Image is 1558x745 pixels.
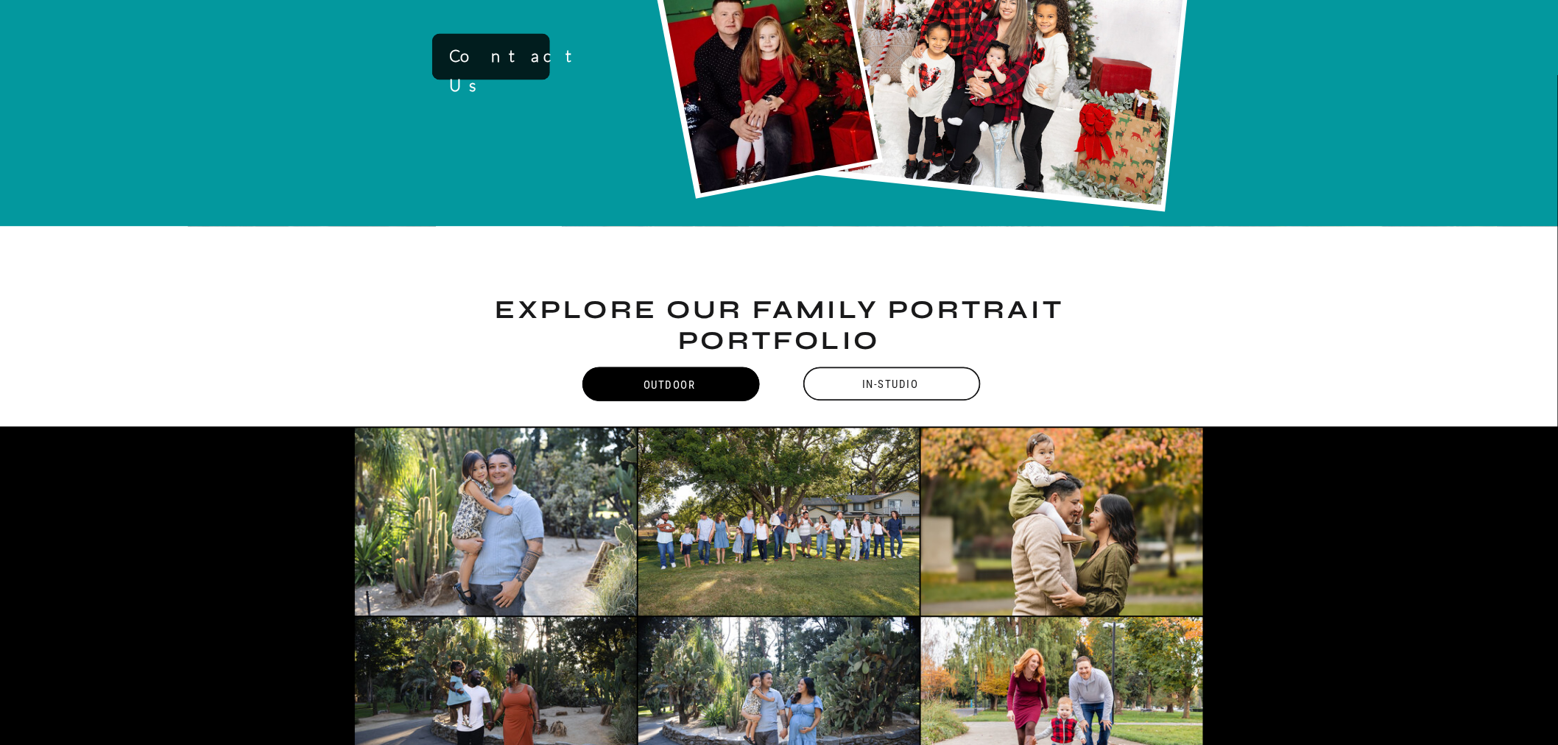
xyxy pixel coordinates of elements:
[407,295,1152,353] h2: Explore our Family Portrait Portfolio
[579,368,760,402] a: Outdoor
[449,46,588,96] b: Contact Us
[449,42,537,67] a: Contact Us
[800,368,981,402] a: In-Studio
[1166,20,1203,34] a: BLOG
